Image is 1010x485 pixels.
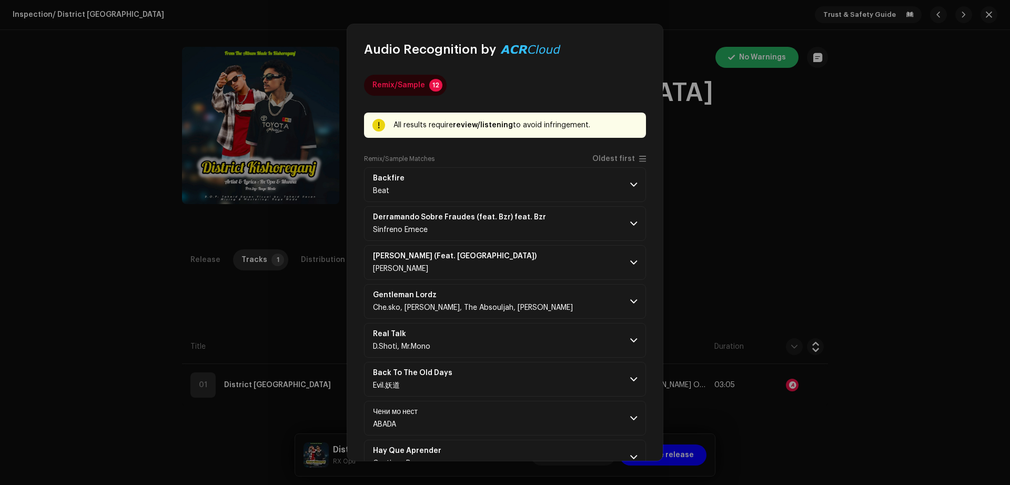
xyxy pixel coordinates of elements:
[373,330,406,338] strong: Real Talk
[373,252,549,260] span: Vidas Loucas (Feat. Djurra)
[429,79,442,92] p-badge: 12
[373,382,400,389] span: Evil.妖道
[364,167,646,202] p-accordion-header: BackfireBeat
[373,460,418,467] span: Cuaticos Bro
[373,447,454,455] span: Hay Que Aprender
[373,330,430,338] span: Real Talk
[373,447,441,455] strong: Hay Que Aprender
[373,369,465,377] span: Back To The Old Days
[364,206,646,241] p-accordion-header: Derramando Sobre Fraudes (feat. Bzr) feat. BzrSinfreno Emece
[372,75,425,96] div: Remix/Sample
[364,362,646,397] p-accordion-header: Back To The Old DaysEvil.妖道
[373,187,389,195] span: Beat
[373,343,430,350] span: D.Shoti, Mr.Mono
[373,174,417,183] span: Backfire
[364,401,646,436] p-accordion-header: Чени мо нестABADA
[373,291,573,299] span: Gentleman Lordz
[373,174,405,183] strong: Backfire
[364,155,435,163] label: Remix/Sample Matches
[373,408,418,416] strong: Чени мо нест
[364,41,496,58] span: Audio Recognition by
[373,304,573,311] span: Che.sko, Sir Moses, The Absouljah, Dj Menas
[364,323,646,358] p-accordion-header: Real TalkD.Shoti, Mr.Mono
[373,213,546,221] strong: Derramando Sobre Fraudes (feat. Bzr) feat. Bzr
[373,213,559,221] span: Derramando Sobre Fraudes (feat. Bzr) feat. Bzr
[393,119,638,132] div: All results require to avoid infringement.
[364,284,646,319] p-accordion-header: Gentleman LordzChe.sko, [PERSON_NAME], The Absouljah, [PERSON_NAME]
[373,265,428,272] span: Dani G
[364,245,646,280] p-accordion-header: [PERSON_NAME] (Feat. [GEOGRAPHIC_DATA])[PERSON_NAME]
[364,440,646,474] p-accordion-header: Hay Que AprenderCuaticos Bro
[373,421,396,428] span: ABADA
[373,408,430,416] span: Чени мо нест
[453,122,513,129] strong: review/listening
[373,252,537,260] strong: [PERSON_NAME] (Feat. [GEOGRAPHIC_DATA])
[373,369,452,377] strong: Back To The Old Days
[592,155,635,163] span: Oldest first
[592,155,646,163] p-togglebutton: Oldest first
[373,291,437,299] strong: Gentleman Lordz
[373,226,428,234] span: Sinfreno Emece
